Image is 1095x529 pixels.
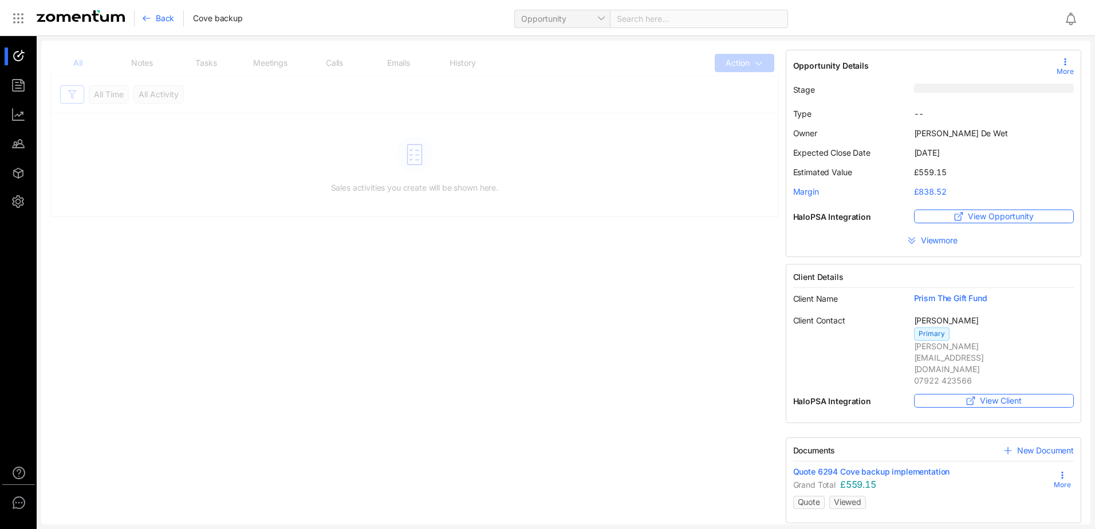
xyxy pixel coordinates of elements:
[793,315,845,325] span: Client Contact
[793,271,1074,283] span: Client Details
[793,109,812,119] span: Type
[793,294,838,303] span: Client Name
[921,235,960,246] span: View more
[37,10,125,22] img: Zomentum Logo
[914,128,1008,138] span: [PERSON_NAME] De Wet
[793,231,1074,250] button: Viewmore
[914,109,924,119] span: --
[521,10,604,27] span: Opportunity
[156,13,174,24] span: Back
[914,296,1017,306] a: Prism The Gift Fund
[914,394,1074,408] button: View Client
[914,341,1017,375] span: [PERSON_NAME][EMAIL_ADDRESS][DOMAIN_NAME]
[793,167,852,177] span: Estimated Value
[793,480,836,489] span: Grand Total
[793,60,869,72] span: Opportunity Details
[793,148,871,157] span: Expected Close Date
[793,466,1051,477] a: Quote 6294 Cove backup implementation
[793,85,815,94] span: Stage
[1064,5,1087,31] div: Notifications
[914,293,1017,304] span: Prism The Gift Fund
[1017,445,1074,456] span: New Document
[1057,66,1074,77] span: More
[798,497,820,507] span: Quote
[793,211,905,223] span: HaloPSA Integration
[914,187,947,196] span: £838.52
[793,466,950,477] span: Quote 6294 Cove backup implementation
[401,120,428,147] img: Loading
[914,148,940,157] span: [DATE]
[914,167,947,177] span: £559.15
[193,13,242,24] span: Cove backup
[793,396,905,407] span: HaloPSA Integration
[914,315,979,325] span: [PERSON_NAME]
[793,187,819,196] span: Margin
[914,375,1017,386] span: 07922 423566
[840,479,876,490] span: £559.15
[968,210,1034,223] span: View Opportunity
[980,394,1022,407] span: View Client
[914,327,950,341] span: Primary
[793,445,836,456] span: Documents
[1054,480,1071,490] span: More
[834,497,861,507] span: Viewed
[914,210,1074,223] button: View Opportunity
[793,128,817,138] span: Owner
